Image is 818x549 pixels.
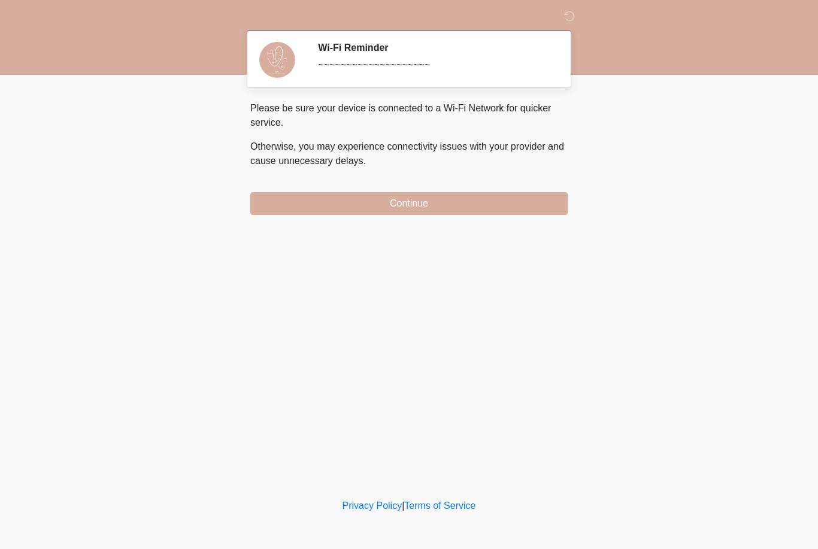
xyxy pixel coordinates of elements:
span: . [363,156,366,166]
a: | [402,501,404,511]
p: Otherwise, you may experience connectivity issues with your provider and cause unnecessary delays [250,139,568,168]
a: Privacy Policy [343,501,402,511]
p: Please be sure your device is connected to a Wi-Fi Network for quicker service. [250,101,568,130]
img: Agent Avatar [259,42,295,78]
img: DM Studio Logo [238,9,254,24]
a: Terms of Service [404,501,475,511]
div: ~~~~~~~~~~~~~~~~~~~~ [318,58,550,72]
button: Continue [250,192,568,215]
h2: Wi-Fi Reminder [318,42,550,53]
